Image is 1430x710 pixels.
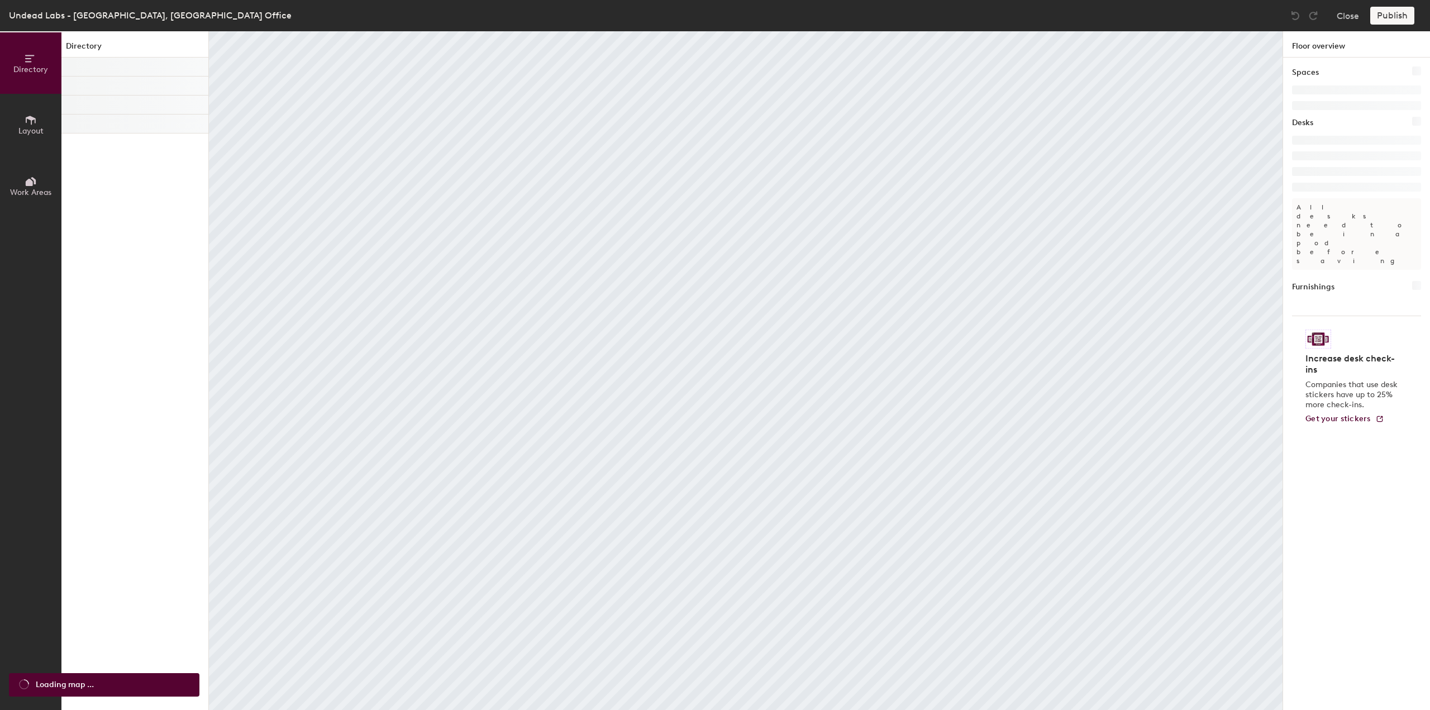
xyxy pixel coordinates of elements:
[1305,330,1331,349] img: Sticker logo
[9,8,292,22] div: Undead Labs - [GEOGRAPHIC_DATA], [GEOGRAPHIC_DATA] Office
[1337,7,1359,25] button: Close
[1308,10,1319,21] img: Redo
[1292,198,1421,270] p: All desks need to be in a pod before saving
[1305,380,1401,410] p: Companies that use desk stickers have up to 25% more check-ins.
[1292,281,1334,293] h1: Furnishings
[1305,414,1371,423] span: Get your stickers
[18,126,44,136] span: Layout
[1283,31,1430,58] h1: Floor overview
[13,65,48,74] span: Directory
[36,679,94,691] span: Loading map ...
[1305,414,1384,424] a: Get your stickers
[1292,66,1319,79] h1: Spaces
[1290,10,1301,21] img: Undo
[1292,117,1313,129] h1: Desks
[61,40,208,58] h1: Directory
[1305,353,1401,375] h4: Increase desk check-ins
[10,188,51,197] span: Work Areas
[209,31,1283,710] canvas: Map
